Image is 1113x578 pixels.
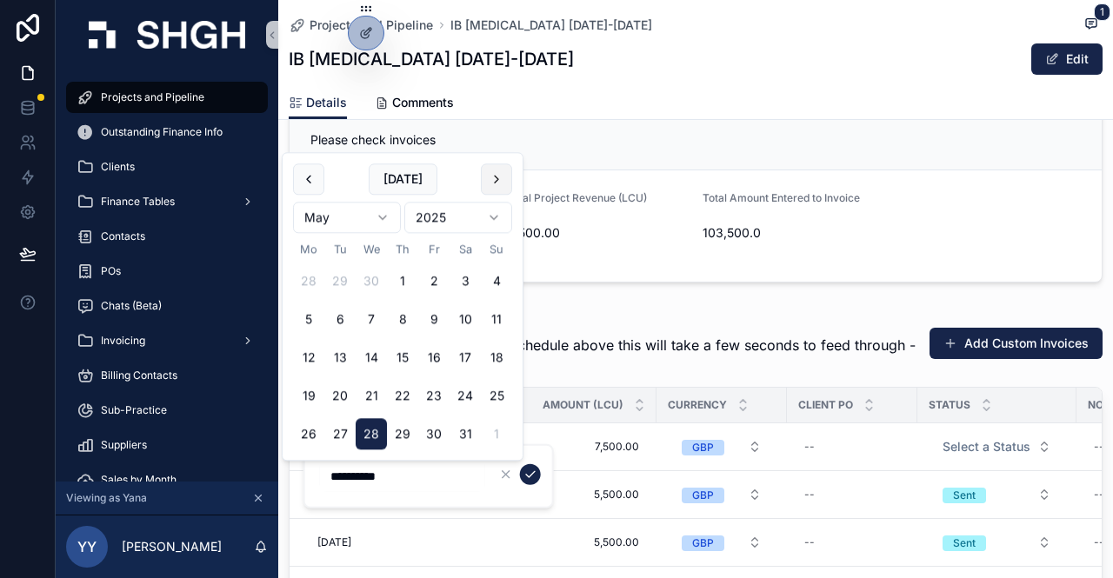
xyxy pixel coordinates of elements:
[56,70,278,482] div: scrollable content
[101,160,135,174] span: Clients
[66,395,268,426] a: Sub-Practice
[387,304,418,336] button: Thursday, 8 May 2025
[418,304,450,336] button: Friday, 9 May 2025
[101,334,145,348] span: Invoicing
[324,304,356,336] button: Tuesday, 6 May 2025
[387,266,418,297] button: Thursday, 1 May 2025
[101,195,175,209] span: Finance Tables
[1094,488,1104,502] div: --
[89,21,245,49] img: App logo
[1094,440,1104,454] div: --
[507,191,647,204] span: Total Project Revenue (LCU)
[356,419,387,450] button: Wednesday, 28 May 2025, selected
[77,536,97,557] span: YY
[450,17,652,34] a: IB [MEDICAL_DATA] [DATE]-[DATE]
[66,116,268,148] a: Outstanding Finance Info
[324,342,356,374] button: Tuesday, 13 May 2025
[289,87,347,120] a: Details
[481,419,512,450] button: Sunday, 1 June 2025
[324,266,356,297] button: Tuesday, 29 April 2025
[310,17,433,34] span: Projects and Pipeline
[450,342,481,374] button: Saturday, 17 May 2025
[324,419,356,450] button: Tuesday, 27 May 2025
[101,264,121,278] span: POs
[929,479,1065,510] button: Select Button
[293,381,324,412] button: Monday, 19 May 2025
[101,125,223,139] span: Outstanding Finance Info
[953,488,976,503] div: Sent
[369,163,437,195] button: [DATE]
[101,299,162,313] span: Chats (Beta)
[543,398,623,412] span: Amount (LCU)
[392,94,454,111] span: Comments
[66,464,268,495] a: Sales by Month
[387,240,418,258] th: Thursday
[293,240,324,258] th: Monday
[66,221,268,252] a: Contacts
[450,304,481,336] button: Saturday, 10 May 2025
[324,240,356,258] th: Tuesday
[306,94,347,111] span: Details
[66,151,268,183] a: Clients
[387,419,418,450] button: Thursday, 29 May 2025
[66,360,268,391] a: Billing Contacts
[692,440,714,455] div: GBP
[1094,535,1104,549] div: --
[293,266,324,297] button: Monday, 28 April 2025
[289,17,433,34] a: Projects and Pipeline
[418,342,450,374] button: Friday, 16 May 2025
[122,538,222,555] p: [PERSON_NAME]
[804,488,815,502] div: --
[450,419,481,450] button: Saturday, 31 May 2025
[310,132,436,147] span: Please check invoices
[387,342,418,374] button: Thursday, 15 May 2025
[481,381,512,412] button: Sunday, 25 May 2025
[481,304,512,336] button: Sunday, 11 May 2025
[1080,14,1103,36] button: 1
[289,335,937,376] span: Please note when you update the schedule above this will take a few seconds to feed through - ref...
[317,535,351,549] span: [DATE]
[481,240,512,258] th: Sunday
[481,266,512,297] button: Sunday, 4 May 2025
[450,240,481,258] th: Saturday
[66,491,147,505] span: Viewing as Yana
[929,431,1065,462] button: Select Button
[418,419,450,450] button: Friday, 30 May 2025
[418,381,450,412] button: Friday, 23 May 2025
[692,535,714,551] div: GBP
[289,47,574,71] h1: IB [MEDICAL_DATA] [DATE]-[DATE]
[804,535,815,549] div: --
[450,381,481,412] button: Saturday, 24 May 2025
[668,479,776,510] button: Select Button
[66,290,268,322] a: Chats (Beta)
[1094,3,1110,21] span: 1
[101,473,177,487] span: Sales by Month
[66,429,268,461] a: Suppliers
[387,381,418,412] button: Thursday, 22 May 2025
[930,328,1103,359] button: Add Custom Invoices
[418,266,450,297] button: Friday, 2 May 2025
[66,325,268,356] a: Invoicing
[66,186,268,217] a: Finance Tables
[533,535,639,549] span: 5,500.00
[356,304,387,336] button: Wednesday, 7 May 2025
[66,82,268,113] a: Projects and Pipeline
[1031,43,1103,75] button: Edit
[375,87,454,122] a: Comments
[533,488,639,502] span: 5,500.00
[703,224,885,242] span: 103,500.0
[929,527,1065,558] button: Select Button
[293,240,512,449] table: May 2025
[66,256,268,287] a: POs
[804,440,815,454] div: --
[101,369,177,382] span: Billing Contacts
[356,266,387,297] button: Wednesday, 30 April 2025
[668,398,727,412] span: Currency
[289,310,937,335] h1: Invoice Schedule
[533,440,639,454] span: 7,500.00
[324,381,356,412] button: Tuesday, 20 May 2025
[943,438,1030,455] span: Select a Status
[101,229,145,243] span: Contacts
